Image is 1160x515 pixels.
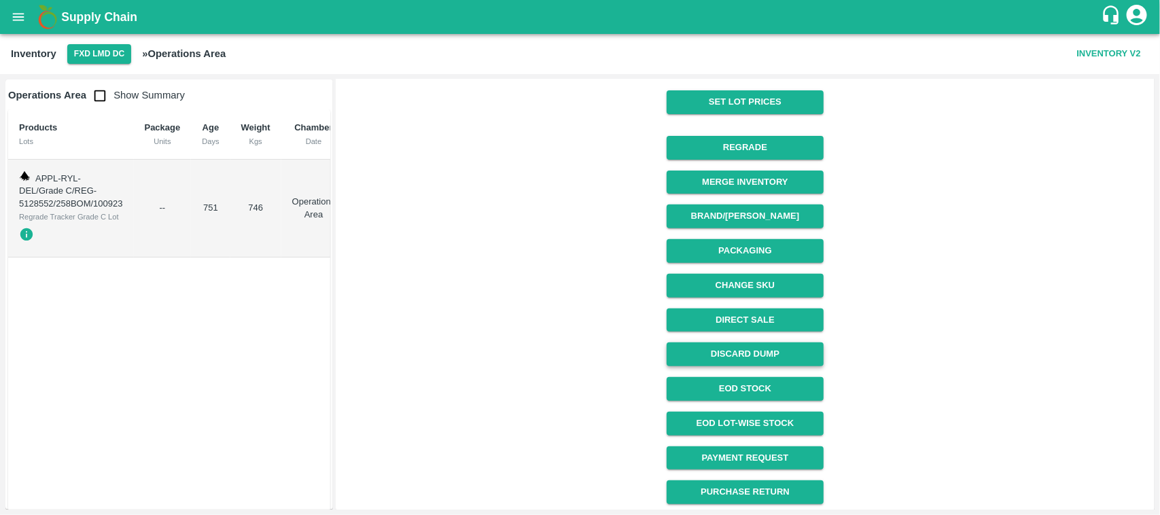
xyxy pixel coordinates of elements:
[11,48,56,59] b: Inventory
[667,239,824,263] button: Packaging
[667,342,824,366] button: Discard Dump
[667,274,824,298] button: Change SKU
[145,122,181,132] b: Package
[19,211,123,223] div: Regrade Tracker Grade C Lot
[294,122,332,132] b: Chamber
[191,160,230,258] td: 751
[61,10,137,24] b: Supply Chain
[292,196,336,221] p: Operations Area
[19,173,123,209] span: APPL-RYL-DEL/Grade C/REG-5128552/258BOM/100923
[667,136,824,160] button: Regrade
[61,7,1101,26] a: Supply Chain
[667,446,824,470] a: Payment Request
[19,135,123,147] div: Lots
[145,202,181,215] div: --
[1072,42,1146,66] button: Inventory V2
[34,3,61,31] img: logo
[667,90,824,114] button: Set Lot Prices
[241,122,270,132] b: Weight
[241,135,270,147] div: Kgs
[86,90,185,101] span: Show Summary
[667,377,824,401] a: EOD Stock
[202,135,219,147] div: Days
[19,171,30,181] img: weight
[667,412,824,436] a: EOD Lot-wise Stock
[667,308,824,332] button: Direct Sale
[203,122,219,132] b: Age
[142,48,226,59] b: » Operations Area
[1125,3,1149,31] div: account of current user
[67,44,131,64] button: Select DC
[19,122,57,132] b: Products
[1101,5,1125,29] div: customer-support
[3,1,34,33] button: open drawer
[248,202,263,213] span: 746
[8,90,86,101] b: Operations Area
[145,135,181,147] div: Units
[292,135,336,147] div: Date
[667,205,824,228] button: Brand/[PERSON_NAME]
[667,171,824,194] button: Merge Inventory
[667,480,824,504] button: Purchase Return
